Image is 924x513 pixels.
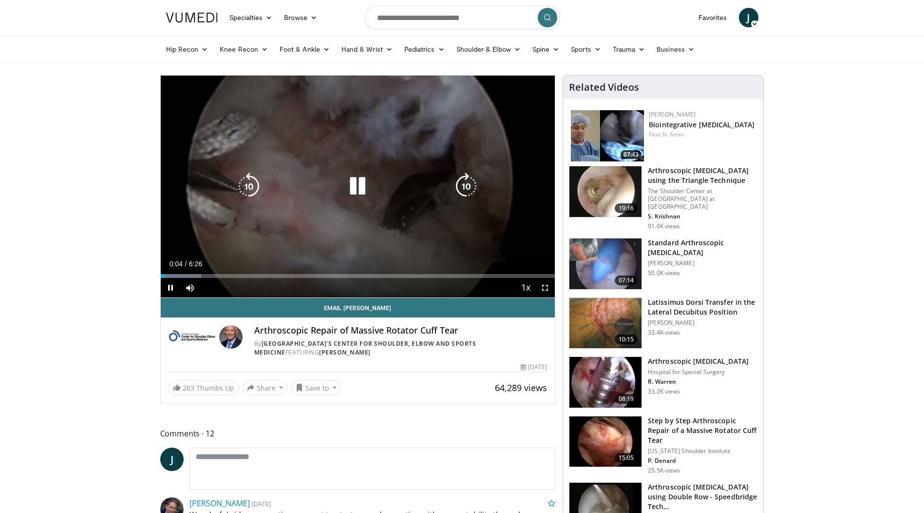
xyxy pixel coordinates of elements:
h3: Arthroscopic [MEDICAL_DATA] [648,356,749,366]
button: Fullscreen [535,278,555,297]
button: Pause [161,278,180,297]
small: [DATE] [252,499,271,508]
a: 15:05 Step by Step Arthroscopic Repair of a Massive Rotator Cuff Tear [US_STATE] Shoulder Institu... [569,416,757,474]
a: 10:15 Latissimus Dorsi Transfer in the Lateral Decubitus Position [PERSON_NAME] 33.4K views [569,297,757,349]
a: 08:19 Arthroscopic [MEDICAL_DATA] Hospital for Special Surgery R. Warren 33.2K views [569,356,757,408]
p: R. Warren [648,378,749,386]
img: VuMedi Logo [166,13,218,22]
h4: Related Videos [569,81,639,93]
span: 08:19 [615,394,638,404]
a: [PERSON_NAME] [319,348,371,356]
h4: Arthroscopic Repair of Massive Rotator Cuff Tear [254,325,547,336]
a: Browse [278,8,323,27]
span: 203 [183,383,194,393]
p: The Shoulder Center at [GEOGRAPHIC_DATA] at [GEOGRAPHIC_DATA] [648,187,757,211]
span: 07:43 [621,150,641,159]
p: 25.5K views [648,467,680,474]
a: Biointegrative [MEDICAL_DATA] [649,120,754,129]
a: Hip Recon [160,39,214,59]
button: Save to [291,380,341,395]
a: Business [651,39,700,59]
h3: Latissimus Dorsi Transfer in the Lateral Decubitus Position [648,297,757,317]
a: Spine [527,39,565,59]
a: Email [PERSON_NAME] [161,298,555,317]
a: J [160,448,184,471]
a: Knee Recon [214,39,274,59]
a: 203 Thumbs Up [169,380,239,395]
span: 6:26 [189,260,202,268]
span: 07:14 [615,276,638,285]
a: [PERSON_NAME] [189,498,250,509]
img: Avatar [219,325,243,349]
h3: Arthroscopic [MEDICAL_DATA] using Double Row - Speedbridge Tech… [648,482,757,512]
img: 38854_0000_3.png.150x105_q85_crop-smart_upscale.jpg [569,238,641,289]
img: 3fbd5ba4-9555-46dd-8132-c1644086e4f5.150x105_q85_crop-smart_upscale.jpg [571,110,644,161]
p: 50.0K views [648,269,680,277]
a: 19:16 Arthroscopic [MEDICAL_DATA] using the Triangle Technique The Shoulder Center at [GEOGRAPHIC... [569,166,757,230]
a: Pediatrics [398,39,451,59]
video-js: Video Player [161,76,555,298]
a: Foot & Ankle [274,39,336,59]
button: Share [243,380,288,395]
a: 07:43 [571,110,644,161]
button: Mute [180,278,200,297]
span: 64,289 views [495,382,547,394]
img: 7cd5bdb9-3b5e-40f2-a8f4-702d57719c06.150x105_q85_crop-smart_upscale.jpg [569,416,641,467]
p: P. Denard [648,457,757,465]
input: Search topics, interventions [365,6,560,29]
div: [DATE] [521,363,547,372]
p: [PERSON_NAME] [648,319,757,327]
h3: Step by Step Arthroscopic Repair of a Massive Rotator Cuff Tear [648,416,757,445]
span: Comments 12 [160,427,556,440]
a: J [739,8,758,27]
h3: Arthroscopic [MEDICAL_DATA] using the Triangle Technique [648,166,757,185]
a: 07:14 Standard Arthroscopic [MEDICAL_DATA] [PERSON_NAME] 50.0K views [569,238,757,290]
img: 38501_0000_3.png.150x105_q85_crop-smart_upscale.jpg [569,298,641,349]
img: krish_3.png.150x105_q85_crop-smart_upscale.jpg [569,166,641,217]
p: S. Krishnan [648,213,757,220]
a: Shoulder & Elbow [451,39,527,59]
a: Favorites [693,8,733,27]
div: By FEATURING [254,339,547,357]
a: Specialties [224,8,279,27]
img: Columbia University's Center for Shoulder, Elbow and Sports Medicine [169,325,215,349]
p: Hospital for Special Surgery [648,368,749,376]
span: 15:05 [615,453,638,463]
p: 33.4K views [648,329,680,336]
a: [PERSON_NAME] [649,110,696,118]
a: N. Amin [662,130,684,138]
p: [PERSON_NAME] [648,259,757,267]
h3: Standard Arthroscopic [MEDICAL_DATA] [648,238,757,257]
p: 91.6K views [648,222,680,230]
div: Progress Bar [161,274,555,278]
a: Sports [565,39,607,59]
p: 33.2K views [648,388,680,395]
div: Feat. [649,130,755,139]
span: 0:04 [170,260,183,268]
p: [US_STATE] Shoulder Institute [648,447,757,455]
a: [GEOGRAPHIC_DATA]'s Center for Shoulder, Elbow and Sports Medicine [254,339,476,356]
span: 10:15 [615,335,638,344]
a: Trauma [607,39,651,59]
span: 19:16 [615,203,638,213]
a: Hand & Wrist [336,39,398,59]
img: 10051_3.png.150x105_q85_crop-smart_upscale.jpg [569,357,641,408]
button: Playback Rate [516,278,535,297]
span: / [185,260,187,268]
